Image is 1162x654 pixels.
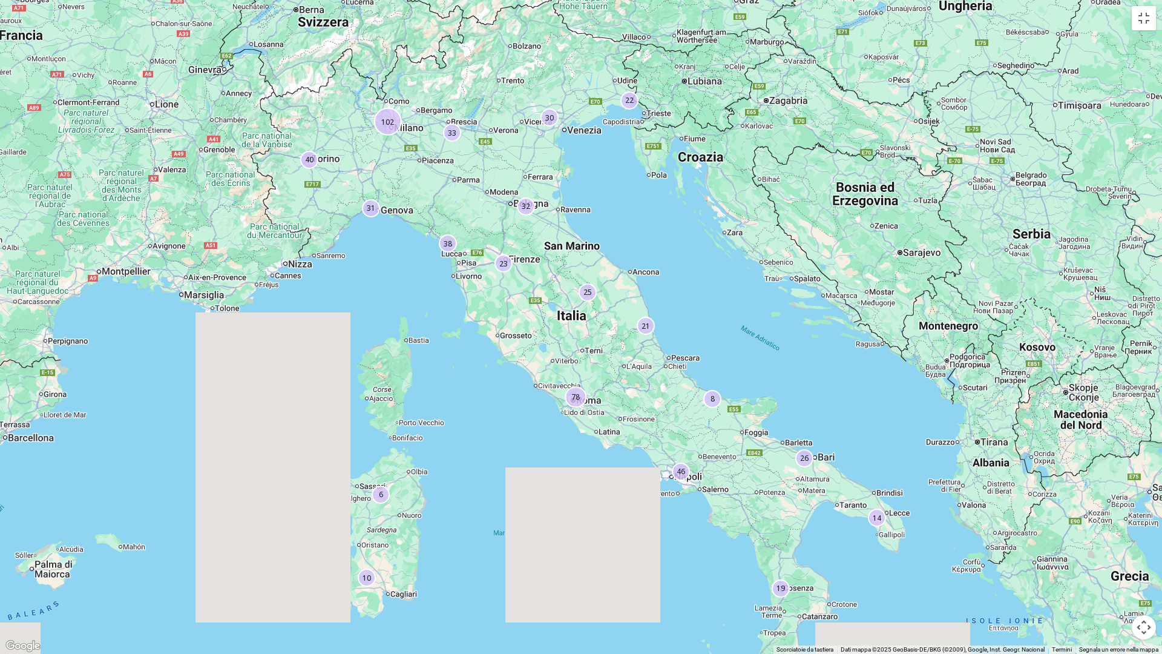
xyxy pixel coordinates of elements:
[499,259,508,269] p: 23
[522,201,530,211] p: 32
[711,394,715,404] p: 8
[583,287,592,297] p: 25
[571,392,580,402] p: 78
[642,321,650,331] p: 21
[367,203,375,213] p: 31
[305,154,313,165] p: 40
[444,239,452,249] p: 38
